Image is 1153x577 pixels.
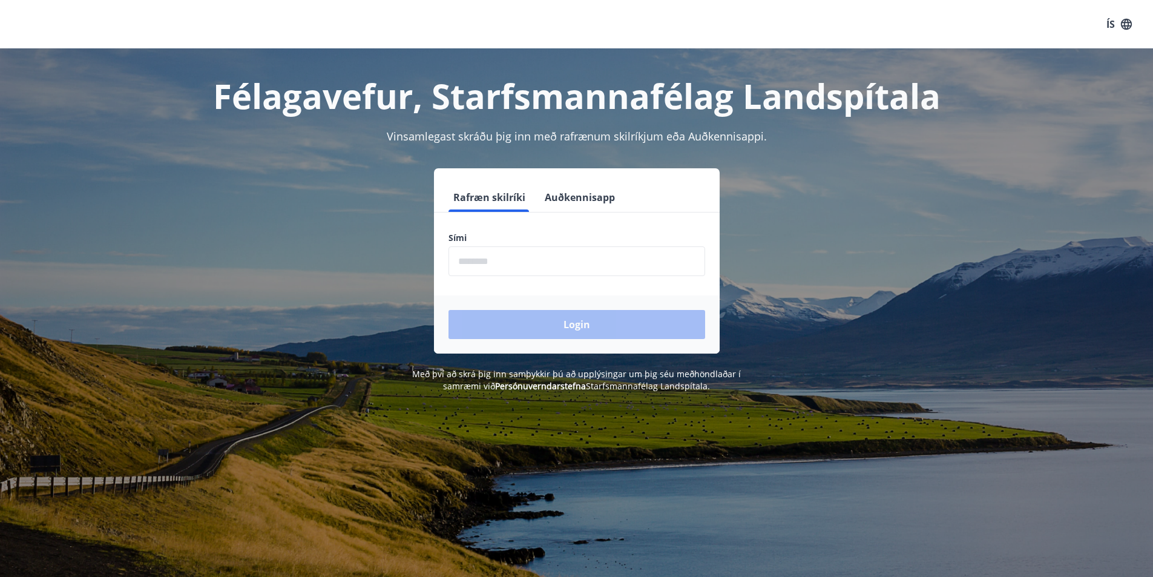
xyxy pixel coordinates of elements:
span: Með því að skrá þig inn samþykkir þú að upplýsingar um þig séu meðhöndlaðar í samræmi við Starfsm... [412,368,741,392]
button: Auðkennisapp [540,183,620,212]
h1: Félagavefur, Starfsmannafélag Landspítala [156,73,998,119]
button: Rafræn skilríki [448,183,530,212]
span: Vinsamlegast skráðu þig inn með rafrænum skilríkjum eða Auðkennisappi. [387,129,767,143]
label: Sími [448,232,705,244]
button: ÍS [1100,13,1138,35]
a: Persónuverndarstefna [495,380,586,392]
